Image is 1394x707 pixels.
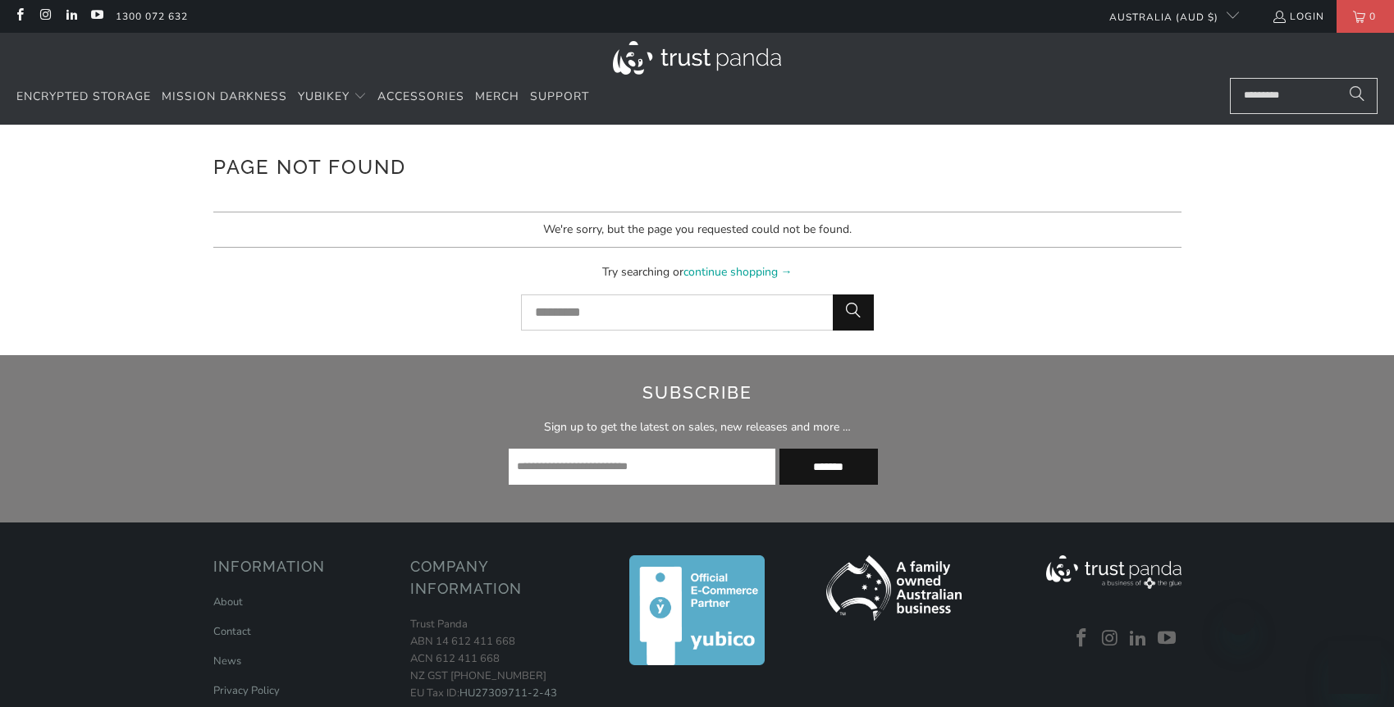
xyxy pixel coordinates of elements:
a: Trust Panda Australia on Facebook [12,10,26,23]
a: 1300 072 632 [116,7,188,25]
a: Trust Panda Australia on Instagram [38,10,52,23]
a: Trust Panda Australia on YouTube [1155,628,1180,650]
span: Mission Darkness [162,89,287,104]
p: Try searching or [213,260,1181,281]
iframe: Close message [1223,602,1255,635]
span: Merch [475,89,519,104]
a: Privacy Policy [213,683,280,698]
summary: YubiKey [298,78,367,116]
input: Search... [1230,78,1378,114]
a: Merch [475,78,519,116]
nav: Translation missing: en.navigation.header.main_nav [16,78,589,116]
a: Trust Panda Australia on LinkedIn [64,10,78,23]
a: Mission Darkness [162,78,287,116]
a: HU27309711-2-43 [459,686,557,700]
a: Trust Panda Australia on Instagram [1098,628,1122,650]
a: Trust Panda Australia on LinkedIn [1127,628,1151,650]
a: Login [1272,7,1324,25]
a: News [213,654,241,668]
span: Accessories [377,89,464,104]
a: Trust Panda Australia on YouTube [89,10,103,23]
button: Search [833,294,874,331]
h1: Page Not Found [213,149,1181,182]
iframe: Button to launch messaging window [1328,641,1381,694]
span: Support [530,89,589,104]
a: Contact [213,624,251,639]
a: continue shopping → [683,264,793,280]
a: About [213,595,243,609]
a: Support [530,78,589,116]
a: Encrypted Storage [16,78,151,116]
img: Trust Panda Australia [613,41,781,75]
h2: Subscribe [286,380,1108,406]
p: Sign up to get the latest on sales, new releases and more … [286,418,1108,436]
span: YubiKey [298,89,350,104]
a: Trust Panda Australia on Facebook [1070,628,1095,650]
button: Search [1337,78,1378,114]
span: Encrypted Storage [16,89,151,104]
p: We're sorry, but the page you requested could not be found. [213,212,1181,248]
input: Search... [521,294,874,331]
a: Accessories [377,78,464,116]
